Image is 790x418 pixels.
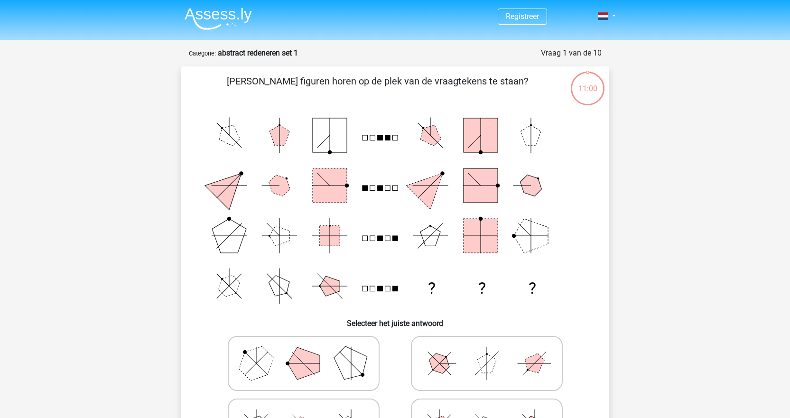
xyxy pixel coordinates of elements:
[506,12,539,21] a: Registreer
[196,74,558,102] p: [PERSON_NAME] figuren horen op de plek van de vraagtekens te staan?
[218,48,298,57] strong: abstract redeneren set 1
[196,311,594,328] h6: Selecteer het juiste antwoord
[428,279,435,297] text: ?
[541,47,602,59] div: Vraag 1 van de 10
[185,8,252,30] img: Assessly
[529,279,536,297] text: ?
[570,71,605,94] div: 11:00
[189,50,216,57] small: Categorie:
[478,279,485,297] text: ?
